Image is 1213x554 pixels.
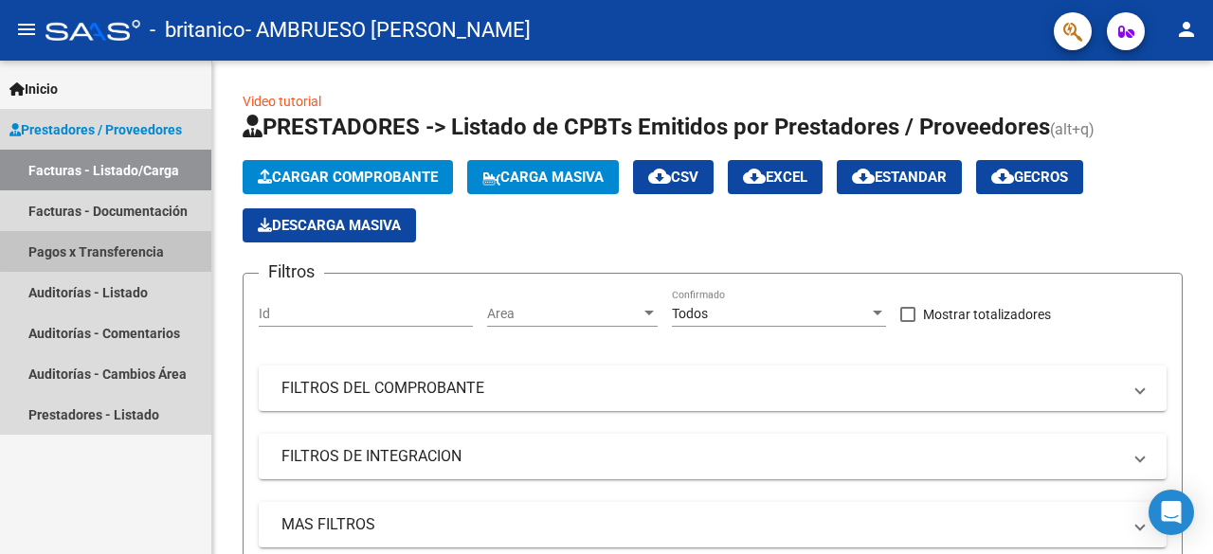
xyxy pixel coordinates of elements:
[243,94,321,109] a: Video tutorial
[243,114,1050,140] span: PRESTADORES -> Listado de CPBTs Emitidos por Prestadores / Proveedores
[245,9,531,51] span: - AMBRUESO [PERSON_NAME]
[281,378,1121,399] mat-panel-title: FILTROS DEL COMPROBANTE
[991,169,1068,186] span: Gecros
[743,169,807,186] span: EXCEL
[150,9,245,51] span: - britanico
[976,160,1083,194] button: Gecros
[633,160,714,194] button: CSV
[1050,120,1095,138] span: (alt+q)
[258,217,401,234] span: Descarga Masiva
[1175,18,1198,41] mat-icon: person
[487,306,641,322] span: Area
[281,514,1121,535] mat-panel-title: MAS FILTROS
[837,160,962,194] button: Estandar
[258,169,438,186] span: Cargar Comprobante
[1149,490,1194,535] div: Open Intercom Messenger
[243,160,453,194] button: Cargar Comprobante
[243,208,416,242] button: Descarga Masiva
[852,169,947,186] span: Estandar
[259,259,324,285] h3: Filtros
[259,366,1167,411] mat-expansion-panel-header: FILTROS DEL COMPROBANTE
[15,18,38,41] mat-icon: menu
[852,165,875,188] mat-icon: cloud_download
[259,434,1167,479] mat-expansion-panel-header: FILTROS DE INTEGRACION
[467,160,619,194] button: Carga Masiva
[648,169,698,186] span: CSV
[482,169,604,186] span: Carga Masiva
[743,165,766,188] mat-icon: cloud_download
[9,119,182,140] span: Prestadores / Proveedores
[281,446,1121,467] mat-panel-title: FILTROS DE INTEGRACION
[991,165,1014,188] mat-icon: cloud_download
[9,79,58,99] span: Inicio
[259,502,1167,547] mat-expansion-panel-header: MAS FILTROS
[728,160,823,194] button: EXCEL
[243,208,416,242] app-download-masive: Descarga masiva de comprobantes (adjuntos)
[923,303,1051,326] span: Mostrar totalizadores
[672,306,708,321] span: Todos
[648,165,671,188] mat-icon: cloud_download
